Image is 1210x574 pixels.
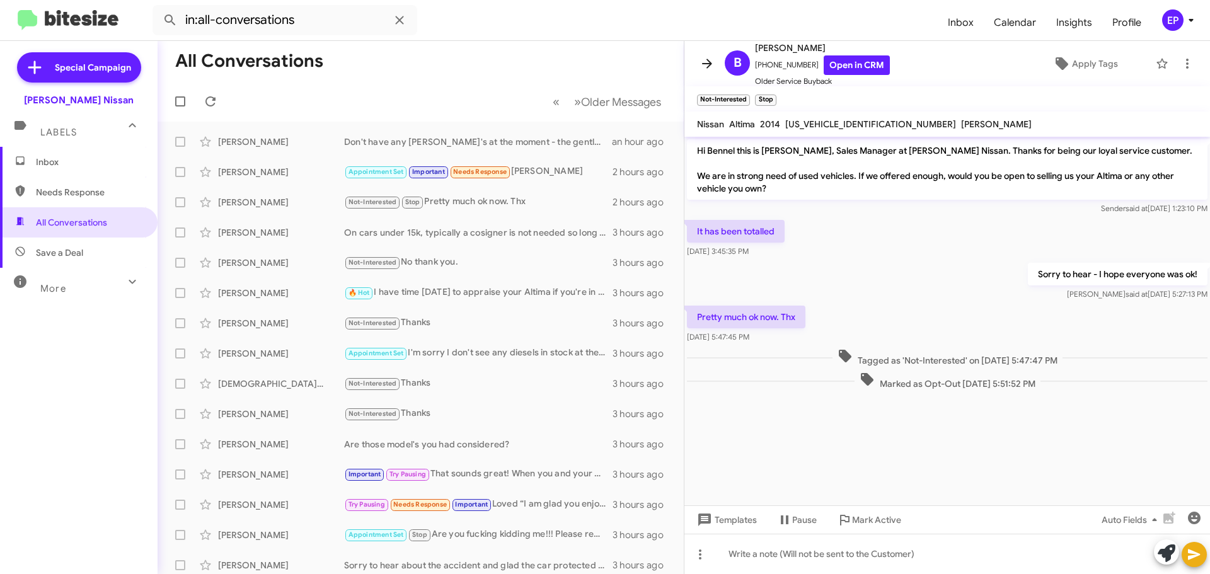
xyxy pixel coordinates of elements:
[218,135,344,148] div: [PERSON_NAME]
[40,127,77,138] span: Labels
[1126,289,1148,299] span: said at
[613,468,674,481] div: 3 hours ago
[344,559,613,571] div: Sorry to hear about the accident and glad the car protected her!
[218,377,344,390] div: [DEMOGRAPHIC_DATA][PERSON_NAME]
[218,256,344,269] div: [PERSON_NAME]
[218,226,344,239] div: [PERSON_NAME]
[1028,263,1207,285] p: Sorry to hear - I hope everyone was ok!
[218,287,344,299] div: [PERSON_NAME]
[581,95,661,109] span: Older Messages
[405,198,420,206] span: Stop
[852,508,901,531] span: Mark Active
[349,289,370,297] span: 🔥 Hot
[349,198,397,206] span: Not-Interested
[984,4,1046,41] a: Calendar
[855,372,1040,390] span: Marked as Opt-Out [DATE] 5:51:52 PM
[734,53,742,73] span: B
[767,508,827,531] button: Pause
[349,470,381,478] span: Important
[833,348,1063,367] span: Tagged as 'Not-Interested' on [DATE] 5:47:47 PM
[613,498,674,511] div: 3 hours ago
[613,559,674,571] div: 3 hours ago
[613,256,674,269] div: 3 hours ago
[755,40,890,55] span: [PERSON_NAME]
[613,287,674,299] div: 3 hours ago
[218,529,344,541] div: [PERSON_NAME]
[613,317,674,330] div: 3 hours ago
[218,408,344,420] div: [PERSON_NAME]
[153,5,417,35] input: Search
[613,347,674,360] div: 3 hours ago
[349,379,397,387] span: Not-Interested
[574,94,581,110] span: »
[24,94,134,106] div: [PERSON_NAME] Nissan
[1067,289,1207,299] span: [PERSON_NAME] [DATE] 5:27:13 PM
[1092,508,1172,531] button: Auto Fields
[687,139,1207,200] p: Hi Bennel this is [PERSON_NAME], Sales Manager at [PERSON_NAME] Nissan. Thanks for being our loya...
[453,168,507,176] span: Needs Response
[824,55,890,75] a: Open in CRM
[412,168,445,176] span: Important
[349,258,397,267] span: Not-Interested
[218,317,344,330] div: [PERSON_NAME]
[1046,4,1102,41] a: Insights
[938,4,984,41] a: Inbox
[36,156,143,168] span: Inbox
[687,332,749,342] span: [DATE] 5:47:45 PM
[344,164,613,179] div: [PERSON_NAME]
[1102,508,1162,531] span: Auto Fields
[567,89,669,115] button: Next
[349,500,385,508] span: Try Pausing
[344,135,612,148] div: Don't have any [PERSON_NAME]'s at the moment - the gentleman just wanted to sell it outright, he ...
[344,316,613,330] div: Thanks
[1072,52,1118,75] span: Apply Tags
[687,220,785,243] p: It has been totalled
[36,186,143,198] span: Needs Response
[613,166,674,178] div: 2 hours ago
[349,531,404,539] span: Appointment Set
[687,246,749,256] span: [DATE] 3:45:35 PM
[218,166,344,178] div: [PERSON_NAME]
[344,255,613,270] div: No thank you.
[344,497,613,512] div: Loved “I am glad you enjoyed working with [PERSON_NAME] - he has a great book of business and cus...
[218,196,344,209] div: [PERSON_NAME]
[827,508,911,531] button: Mark Active
[760,118,780,130] span: 2014
[55,61,131,74] span: Special Campaign
[349,168,404,176] span: Appointment Set
[17,52,141,83] a: Special Campaign
[613,196,674,209] div: 2 hours ago
[218,468,344,481] div: [PERSON_NAME]
[218,438,344,451] div: [PERSON_NAME]
[553,94,560,110] span: «
[344,346,613,360] div: I'm sorry I don't see any diesels in stock at the moment. Happy to set an alert to notify me when...
[455,500,488,508] span: Important
[684,508,767,531] button: Templates
[1126,204,1148,213] span: said at
[755,55,890,75] span: [PHONE_NUMBER]
[218,559,344,571] div: [PERSON_NAME]
[613,408,674,420] div: 3 hours ago
[1102,4,1151,41] a: Profile
[755,95,776,106] small: Stop
[349,319,397,327] span: Not-Interested
[613,529,674,541] div: 3 hours ago
[36,216,107,229] span: All Conversations
[694,508,757,531] span: Templates
[697,95,750,106] small: Not-Interested
[349,349,404,357] span: Appointment Set
[344,195,613,209] div: Pretty much ok now. Thx
[961,118,1032,130] span: [PERSON_NAME]
[344,438,613,451] div: Are those model's you had considered?
[1151,9,1196,31] button: EP
[613,377,674,390] div: 3 hours ago
[1020,52,1149,75] button: Apply Tags
[612,135,674,148] div: an hour ago
[545,89,567,115] button: Previous
[1101,204,1207,213] span: Sender [DATE] 1:23:10 PM
[344,226,613,239] div: On cars under 15k, typically a cosigner is not needed so long as the income is provable and the p...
